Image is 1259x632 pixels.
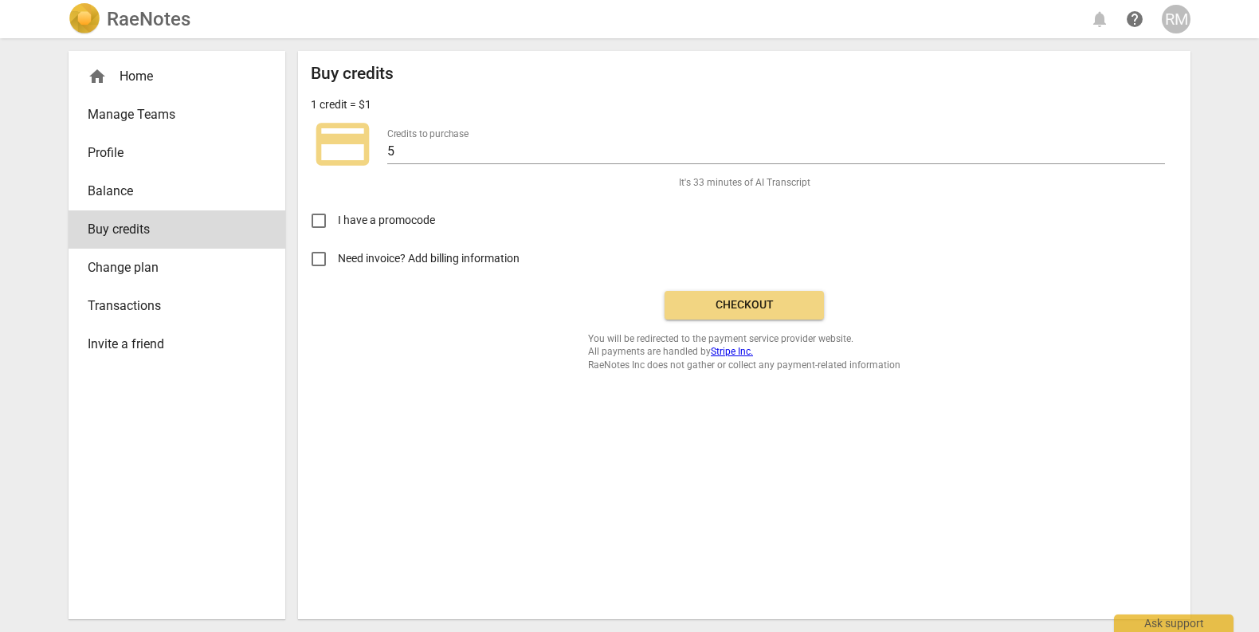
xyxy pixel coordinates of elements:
[679,176,810,190] span: It's 33 minutes of AI Transcript
[88,67,107,86] span: home
[69,325,285,363] a: Invite a friend
[88,67,253,86] div: Home
[69,57,285,96] div: Home
[107,8,190,30] h2: RaeNotes
[88,296,253,316] span: Transactions
[69,249,285,287] a: Change plan
[88,105,253,124] span: Manage Teams
[338,250,522,267] span: Need invoice? Add billing information
[88,220,253,239] span: Buy credits
[88,182,253,201] span: Balance
[69,3,100,35] img: Logo
[69,172,285,210] a: Balance
[69,96,285,134] a: Manage Teams
[311,96,371,113] p: 1 credit = $1
[1120,5,1149,33] a: Help
[588,332,900,372] span: You will be redirected to the payment service provider website. All payments are handled by RaeNo...
[1162,5,1190,33] button: RM
[677,297,811,313] span: Checkout
[665,291,824,320] button: Checkout
[311,112,375,176] span: credit_card
[387,129,469,139] label: Credits to purchase
[69,287,285,325] a: Transactions
[88,335,253,354] span: Invite a friend
[311,64,394,84] h2: Buy credits
[69,3,190,35] a: LogoRaeNotes
[69,210,285,249] a: Buy credits
[338,212,435,229] span: I have a promocode
[1114,614,1234,632] div: Ask support
[1125,10,1144,29] span: help
[711,346,753,357] a: Stripe Inc.
[88,258,253,277] span: Change plan
[69,134,285,172] a: Profile
[88,143,253,163] span: Profile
